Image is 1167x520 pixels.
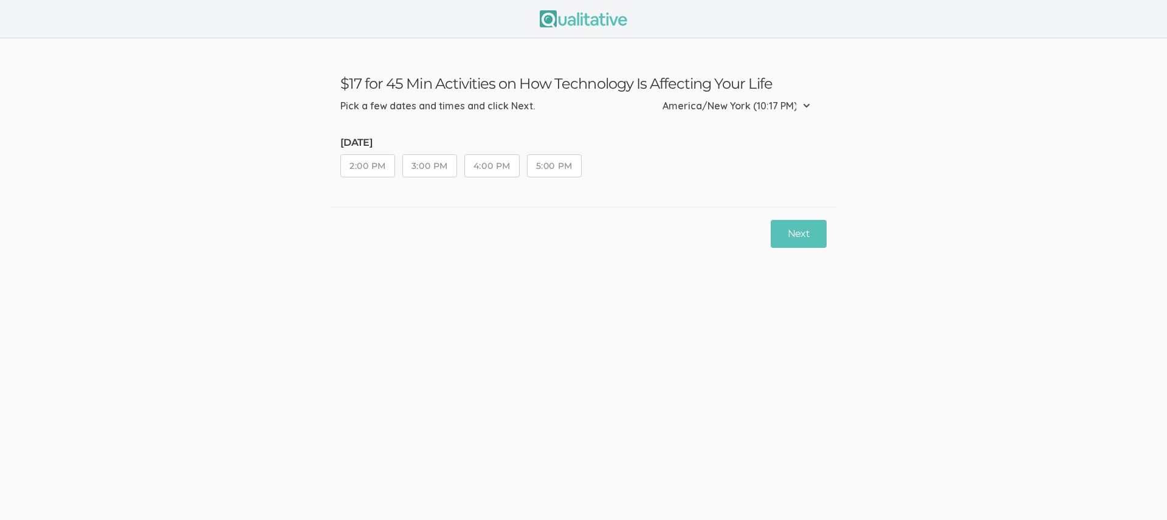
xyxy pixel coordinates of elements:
[527,154,582,177] button: 5:00 PM
[464,154,520,177] button: 4:00 PM
[340,99,535,113] div: Pick a few dates and times and click Next.
[340,75,827,92] h3: $17 for 45 Min Activities on How Technology Is Affecting Your Life
[540,10,627,27] img: Qualitative
[771,220,827,248] button: Next
[402,154,457,177] button: 3:00 PM
[340,154,395,177] button: 2:00 PM
[340,137,589,148] h5: [DATE]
